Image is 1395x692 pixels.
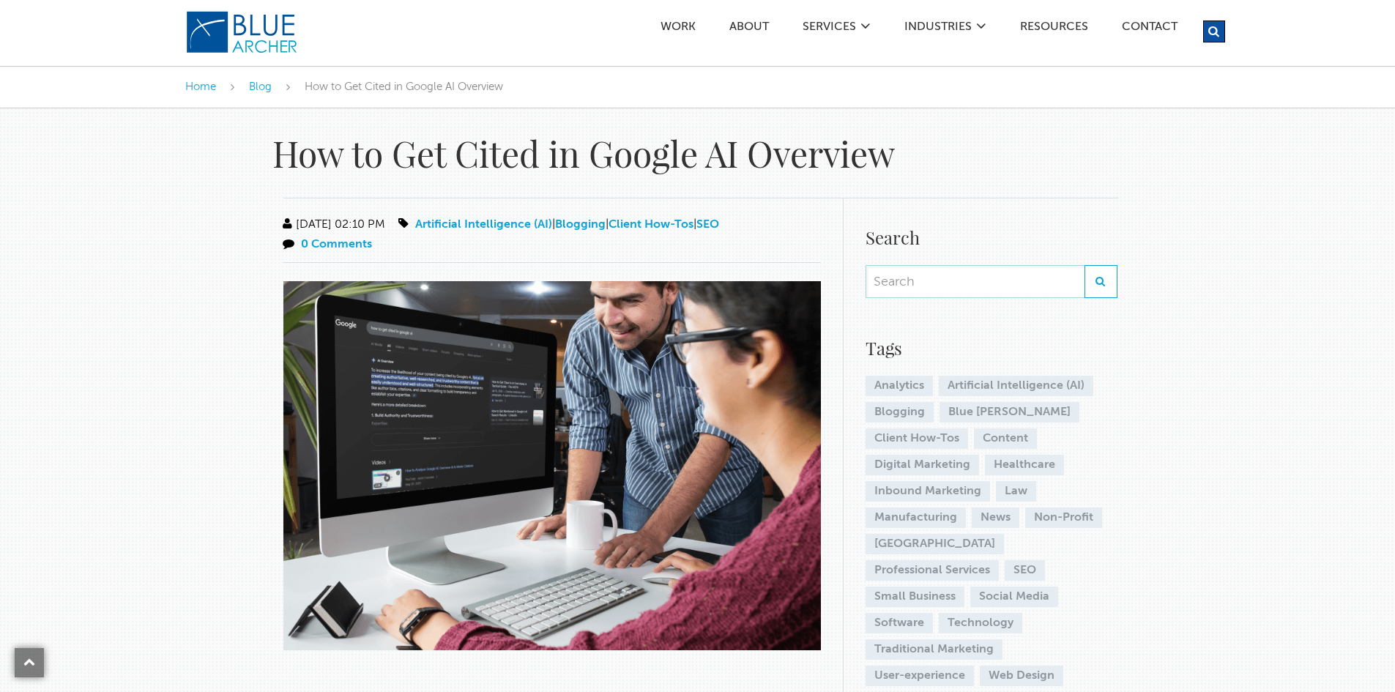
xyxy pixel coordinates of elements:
span: How to Get Cited in Google AI Overview [305,81,503,92]
a: [GEOGRAPHIC_DATA] [866,534,1004,554]
a: Non-Profit [1025,507,1102,528]
h4: Search [866,224,1117,250]
input: Search [866,265,1085,298]
a: Blogging [866,402,934,423]
img: Blue Archer Logo [185,10,299,54]
a: Artificial Intelligence (AI) [415,219,552,231]
a: Blog [249,81,272,92]
span: [DATE] 02:10 PM [280,219,385,231]
a: Blogging [555,219,606,231]
a: Web Design [980,666,1063,686]
a: Healthcare [985,455,1064,475]
a: Small Business [866,587,964,607]
a: Social Media [970,587,1058,607]
a: SERVICES [802,21,857,37]
a: Client How-Tos [866,428,968,449]
a: Industries [904,21,972,37]
a: Law [996,481,1036,502]
a: Digital Marketing [866,455,979,475]
a: Manufacturing [866,507,966,528]
a: Client How-Tos [609,219,693,231]
a: Professional Services [866,560,999,581]
h1: How to Get Cited in Google AI Overview [272,130,946,176]
a: 0 Comments [301,239,372,250]
a: Analytics [866,376,933,396]
a: Contact [1121,21,1178,37]
a: Inbound Marketing [866,481,990,502]
a: ABOUT [729,21,770,37]
a: Software [866,613,933,633]
span: | | | [395,219,719,231]
a: Blue [PERSON_NAME] [940,402,1079,423]
a: User-experience [866,666,974,686]
a: Technology [939,613,1022,633]
a: Home [185,81,216,92]
a: SEO [1005,560,1045,581]
a: Resources [1019,21,1089,37]
a: SEO [696,219,719,231]
a: Traditional Marketing [866,639,1002,660]
h4: Tags [866,335,1117,361]
a: Content [974,428,1037,449]
a: News [972,507,1019,528]
img: 2 professionals looking at a computer that shows Google SERP result for How to Get Cited in Googl... [283,281,821,650]
a: Artificial Intelligence (AI) [939,376,1093,396]
a: Work [660,21,696,37]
